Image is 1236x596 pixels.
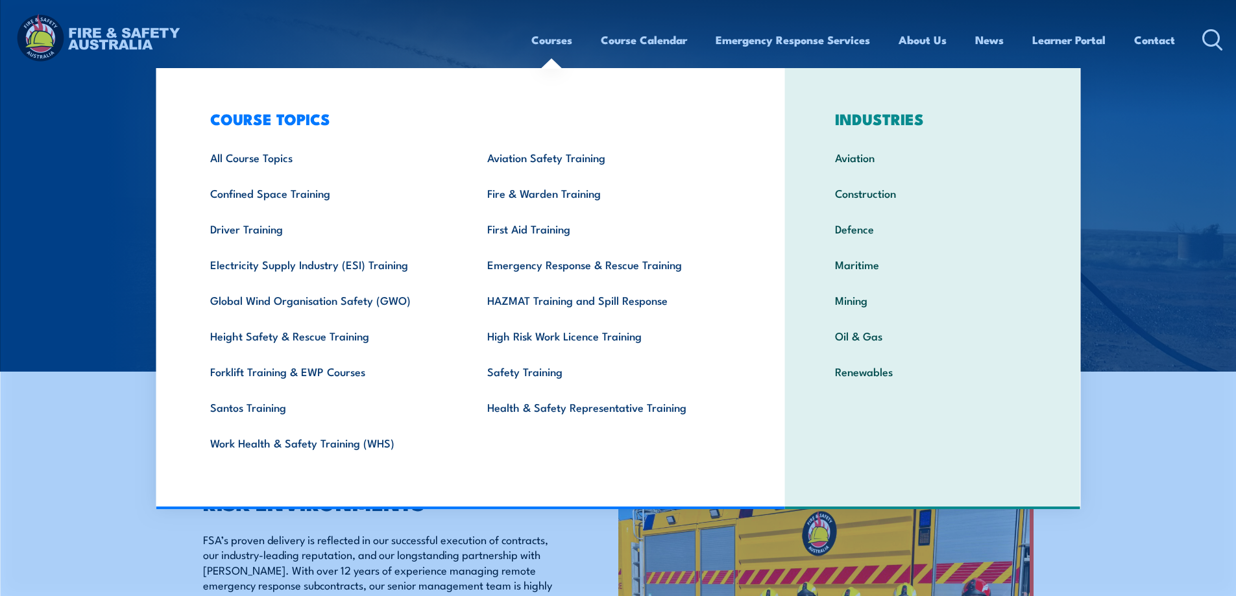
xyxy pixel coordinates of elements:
[467,389,744,425] a: Health & Safety Representative Training
[190,139,467,175] a: All Course Topics
[467,139,744,175] a: Aviation Safety Training
[190,389,467,425] a: Santos Training
[190,175,467,211] a: Confined Space Training
[190,282,467,318] a: Global Wind Organisation Safety (GWO)
[467,282,744,318] a: HAZMAT Training and Spill Response
[190,353,467,389] a: Forklift Training & EWP Courses
[467,175,744,211] a: Fire & Warden Training
[815,318,1050,353] a: Oil & Gas
[815,110,1050,128] h3: INDUSTRIES
[1032,23,1106,57] a: Learner Portal
[467,211,744,246] a: First Aid Training
[815,139,1050,175] a: Aviation
[467,353,744,389] a: Safety Training
[601,23,687,57] a: Course Calendar
[467,318,744,353] a: High Risk Work Licence Training
[1134,23,1175,57] a: Contact
[899,23,947,57] a: About Us
[203,457,559,511] h2: RELIABLE ON-SITE EMERGENCY RESPONSE SOLUTIONS FOR HIGH RISK ENVIRONMENTS
[190,425,467,460] a: Work Health & Safety Training (WHS)
[716,23,870,57] a: Emergency Response Services
[815,282,1050,318] a: Mining
[190,246,467,282] a: Electricity Supply Industry (ESI) Training
[815,211,1050,246] a: Defence
[815,175,1050,211] a: Construction
[190,110,744,128] h3: COURSE TOPICS
[190,211,467,246] a: Driver Training
[815,246,1050,282] a: Maritime
[531,23,572,57] a: Courses
[190,318,467,353] a: Height Safety & Rescue Training
[815,353,1050,389] a: Renewables
[975,23,1004,57] a: News
[467,246,744,282] a: Emergency Response & Rescue Training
